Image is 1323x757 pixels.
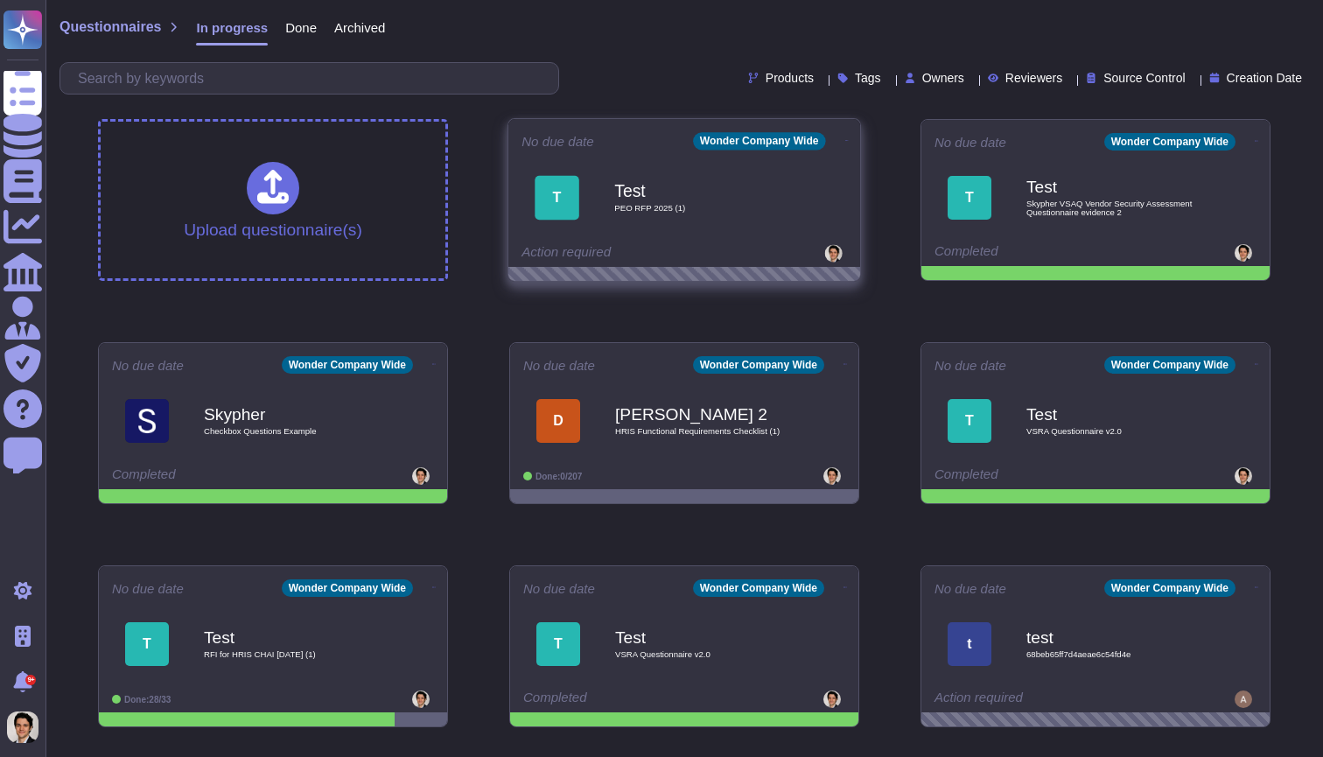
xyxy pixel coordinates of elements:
[285,21,317,34] span: Done
[1026,200,1201,216] span: Skypher VSAQ Vendor Security Assessment Questionnaire evidence 2
[282,356,413,374] div: Wonder Company Wide
[334,21,385,34] span: Archived
[523,359,595,372] span: No due date
[112,359,184,372] span: No due date
[536,399,580,443] div: D
[948,399,991,443] div: T
[112,582,184,595] span: No due date
[825,245,843,263] img: user
[948,176,991,220] div: T
[693,356,824,374] div: Wonder Company Wide
[125,622,169,666] div: T
[1026,427,1201,436] span: VSRA Questionnaire v2.0
[934,136,1006,149] span: No due date
[523,690,738,708] div: Completed
[615,406,790,423] b: [PERSON_NAME] 2
[124,695,171,704] span: Done: 28/33
[922,72,964,84] span: Owners
[948,622,991,666] div: t
[1026,179,1201,195] b: Test
[535,175,579,220] div: T
[934,690,1149,708] div: Action required
[204,650,379,659] span: RFI for HRIS CHAI [DATE] (1)
[1104,579,1235,597] div: Wonder Company Wide
[615,629,790,646] b: Test
[196,21,268,34] span: In progress
[25,675,36,685] div: 9+
[614,182,791,199] b: Test
[412,467,430,485] img: user
[125,399,169,443] img: Logo
[1005,72,1062,84] span: Reviewers
[112,467,326,485] div: Completed
[204,629,379,646] b: Test
[614,204,791,213] span: PEO RFP 2025 (1)
[855,72,881,84] span: Tags
[1227,72,1302,84] span: Creation Date
[823,467,841,485] img: user
[934,582,1006,595] span: No due date
[1104,356,1235,374] div: Wonder Company Wide
[1235,690,1252,708] img: user
[615,427,790,436] span: HRIS Functional Requirements Checklist (1)
[3,708,51,746] button: user
[1026,650,1201,659] span: 68beb65ff7d4aeae6c54fd4e
[523,582,595,595] span: No due date
[615,650,790,659] span: VSRA Questionnaire v2.0
[521,245,738,263] div: Action required
[412,690,430,708] img: user
[934,244,1149,262] div: Completed
[1026,406,1201,423] b: Test
[766,72,814,84] span: Products
[204,427,379,436] span: Checkbox Questions Example
[1103,72,1185,84] span: Source Control
[934,467,1149,485] div: Completed
[521,135,594,148] span: No due date
[1104,133,1235,151] div: Wonder Company Wide
[69,63,558,94] input: Search by keywords
[536,622,580,666] div: T
[1235,467,1252,485] img: user
[535,472,582,481] span: Done: 0/207
[823,690,841,708] img: user
[204,406,379,423] b: Skypher
[282,579,413,597] div: Wonder Company Wide
[1235,244,1252,262] img: user
[59,20,161,34] span: Questionnaires
[693,579,824,597] div: Wonder Company Wide
[7,711,38,743] img: user
[693,132,826,150] div: Wonder Company Wide
[184,162,362,238] div: Upload questionnaire(s)
[1026,629,1201,646] b: test
[934,359,1006,372] span: No due date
